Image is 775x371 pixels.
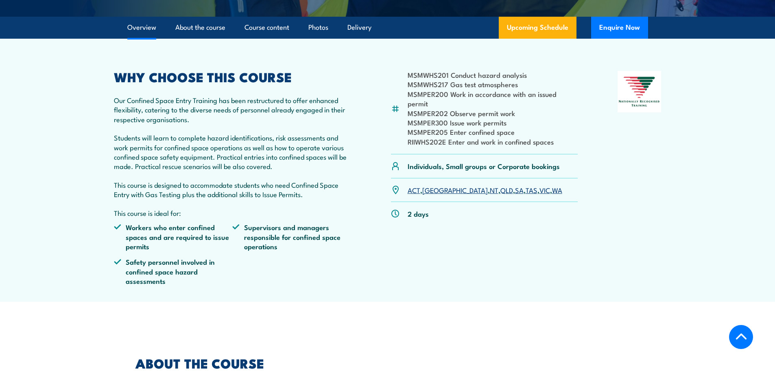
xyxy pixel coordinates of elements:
a: Overview [127,17,156,38]
li: MSMPER300 Issue work permits [408,118,578,127]
p: This course is designed to accommodate students who need Confined Space Entry with Gas Testing pl... [114,180,351,199]
a: Upcoming Schedule [499,17,576,39]
p: Students will learn to complete hazard identifications, risk assessments and work permits for con... [114,133,351,171]
li: Safety personnel involved in confined space hazard assessments [114,257,233,285]
a: TAS [526,185,537,195]
a: Course content [245,17,289,38]
li: MSMPER202 Observe permit work [408,108,578,118]
li: MSMPER205 Enter confined space [408,127,578,136]
li: MSMWHS201 Conduct hazard analysis [408,70,578,79]
p: , , , , , , , [408,185,562,195]
li: MSMPER200 Work in accordance with an issued permit [408,89,578,108]
h2: WHY CHOOSE THIS COURSE [114,71,351,82]
h2: ABOUT THE COURSE [135,357,350,369]
li: Workers who enter confined spaces and are required to issue permits [114,222,233,251]
a: About the course [175,17,225,38]
p: This course is ideal for: [114,208,351,217]
img: Nationally Recognised Training logo. [618,71,661,112]
li: MSMWHS217 Gas test atmospheres [408,79,578,89]
a: SA [515,185,524,195]
p: 2 days [408,209,429,218]
li: Supervisors and managers responsible for confined space operations [232,222,351,251]
a: Delivery [347,17,371,38]
a: NT [490,185,498,195]
a: Photos [308,17,328,38]
a: WA [552,185,562,195]
li: RIIWHS202E Enter and work in confined spaces [408,137,578,146]
a: VIC [539,185,550,195]
a: QLD [500,185,513,195]
a: [GEOGRAPHIC_DATA] [422,185,488,195]
a: ACT [408,185,420,195]
p: Individuals, Small groups or Corporate bookings [408,161,560,171]
p: Our Confined Space Entry Training has been restructured to offer enhanced flexibility, catering t... [114,95,351,124]
button: Enquire Now [591,17,648,39]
